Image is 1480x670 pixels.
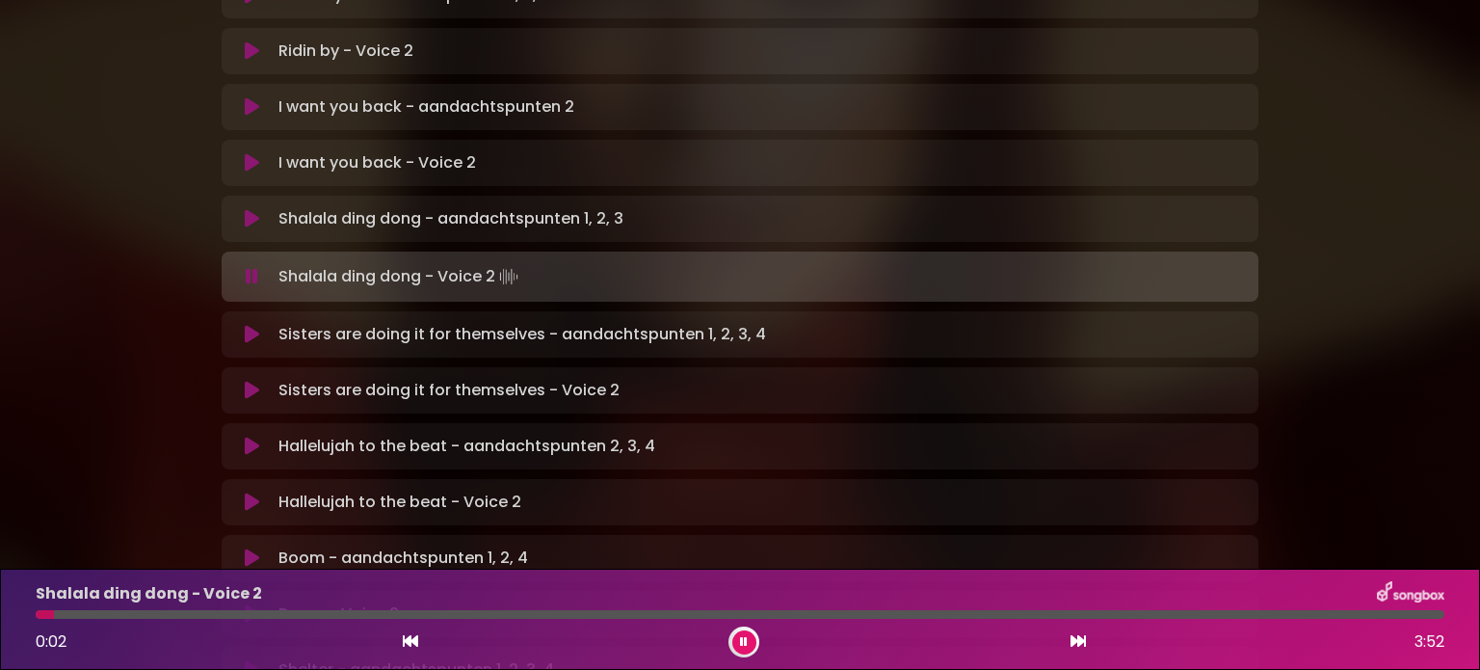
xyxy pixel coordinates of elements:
p: Shalala ding dong - Voice 2 [36,582,262,605]
p: Sisters are doing it for themselves - aandachtspunten 1, 2, 3, 4 [278,323,766,346]
p: Shalala ding dong - aandachtspunten 1, 2, 3 [278,207,623,230]
p: Hallelujah to the beat - aandachtspunten 2, 3, 4 [278,435,655,458]
img: waveform4.gif [495,263,522,290]
p: Hallelujah to the beat - Voice 2 [278,491,521,514]
p: Shalala ding dong - Voice 2 [278,263,522,290]
span: 0:02 [36,630,66,653]
p: Sisters are doing it for themselves - Voice 2 [278,379,620,402]
img: songbox-logo-white.png [1377,581,1444,606]
p: I want you back - Voice 2 [278,151,476,174]
span: 3:52 [1414,630,1444,654]
p: Ridin by - Voice 2 [278,40,413,63]
p: Boom - aandachtspunten 1, 2, 4 [278,547,528,570]
p: I want you back - aandachtspunten 2 [278,95,574,119]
